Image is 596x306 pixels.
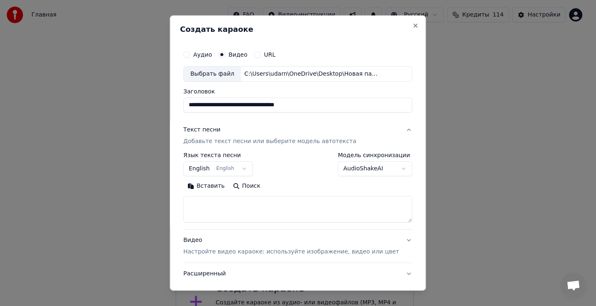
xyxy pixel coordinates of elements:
div: Текст песниДобавьте текст песни или выберите модель автотекста [183,152,412,229]
label: Видео [228,52,248,57]
label: Модель синхронизации [338,152,413,158]
p: Добавьте текст песни или выберите модель автотекста [183,137,356,146]
button: Поиск [229,179,264,193]
button: Текст песниДобавьте текст песни или выберите модель автотекста [183,119,412,152]
p: Настройте видео караоке: используйте изображение, видео или цвет [183,248,399,256]
div: C:\Users\udarn\OneDrive\Desktop\Новая папка\Ez chum. Автор. [PERSON_NAME] [PERSON_NAME].mp4 [241,70,382,78]
button: ВидеоНастройте видео караоке: используйте изображение, видео или цвет [183,229,412,263]
div: Текст песни [183,126,221,134]
h2: Создать караоке [180,26,416,33]
button: Расширенный [183,263,412,284]
label: Язык текста песни [183,152,253,158]
div: Видео [183,236,399,256]
div: Выбрать файл [184,67,241,81]
label: Заголовок [183,88,412,94]
label: URL [264,52,276,57]
button: Вставить [183,179,229,193]
label: Аудио [193,52,212,57]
